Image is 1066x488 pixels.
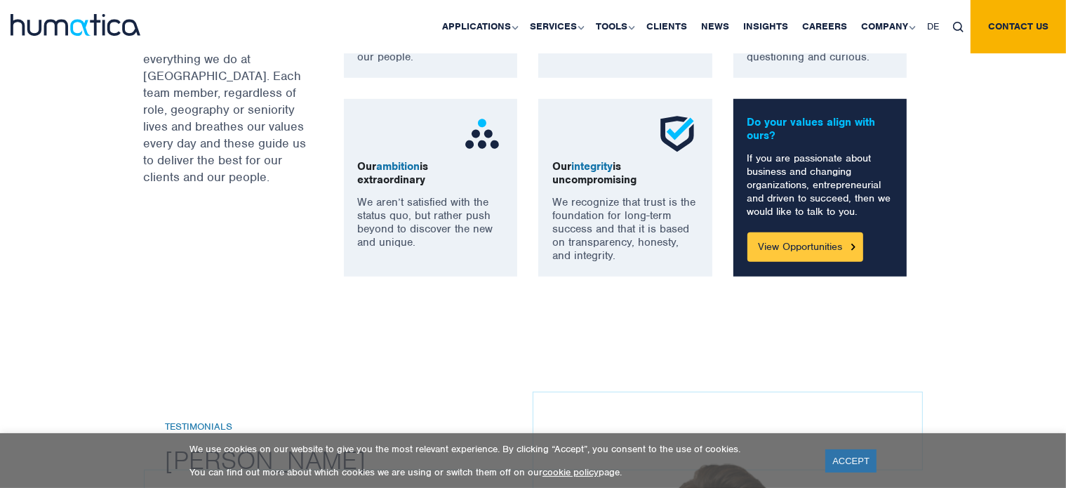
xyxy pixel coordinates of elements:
p: Our values underpin everything we do at [GEOGRAPHIC_DATA]. Each team member, regardless of role, ... [144,34,309,185]
img: ico [461,113,503,155]
p: We aren’t satisfied with the status quo, but rather push beyond to discover the new and unique. [358,196,504,249]
p: We use cookies on our website to give you the most relevant experience. By clicking “Accept”, you... [189,443,808,455]
p: Do your values align with ours? [747,116,893,143]
p: Our is uncompromising [552,160,698,187]
span: DE [927,20,939,32]
p: Our is extraordinary [358,160,504,187]
a: cookie policy [542,466,599,478]
span: integrity [571,159,613,173]
p: You can find out more about which cookies we are using or switch them off on our page. [189,466,808,478]
a: ACCEPT [825,449,877,473]
img: Button [851,244,855,250]
h6: Testimonials [166,421,554,433]
img: ico [656,113,698,155]
a: View Opportunities [747,232,863,262]
img: search_icon [953,22,964,32]
img: logo [11,14,140,36]
span: ambition [377,159,420,173]
p: We recognize that trust is the foundation for long-term success and that it is based on transpare... [552,196,698,263]
p: If you are passionate about business and changing organizations, entrepreneurial and driven to su... [747,152,893,218]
